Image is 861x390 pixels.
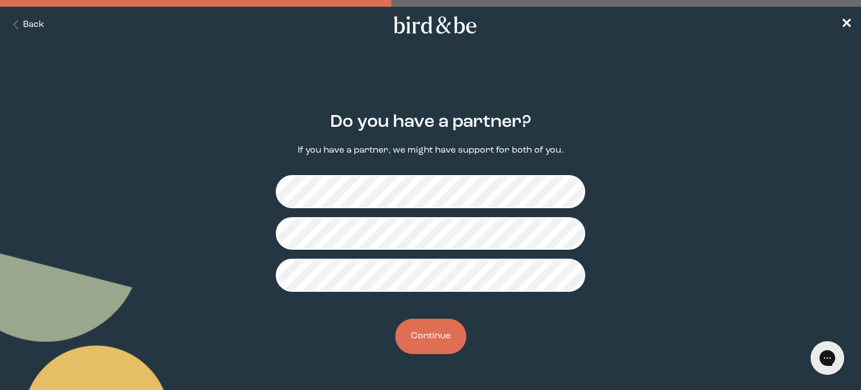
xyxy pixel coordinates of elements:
a: ✕ [841,15,852,35]
p: If you have a partner, we might have support for both of you. [298,144,563,157]
button: Continue [395,319,466,354]
iframe: Gorgias live chat messenger [805,337,850,379]
span: ✕ [841,18,852,31]
h2: Do you have a partner? [330,109,531,135]
button: Back Button [9,19,44,31]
